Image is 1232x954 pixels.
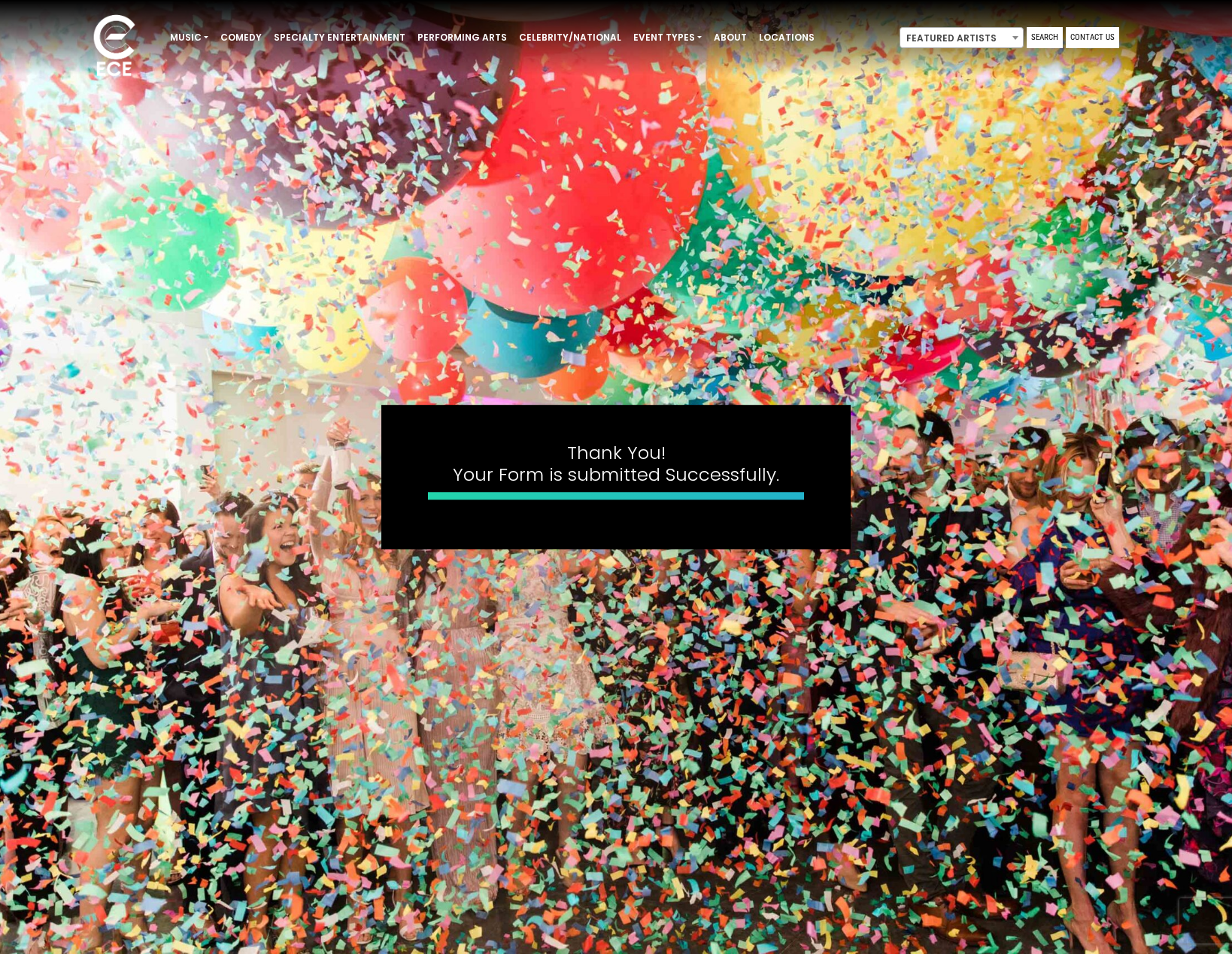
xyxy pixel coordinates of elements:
[1066,27,1119,48] a: Contact Us
[428,442,804,486] h4: Thank You! Your Form is submitted Successfully.
[1027,27,1063,48] a: Search
[708,25,753,50] a: About
[513,25,627,50] a: Celebrity/National
[164,25,214,50] a: Music
[411,25,513,50] a: Performing Arts
[900,27,1024,48] span: Featured Artists
[627,25,708,50] a: Event Types
[214,25,268,50] a: Comedy
[900,28,1023,49] span: Featured Artists
[77,11,152,84] img: ece_new_logo_whitev2-1.png
[268,25,411,50] a: Specialty Entertainment
[753,25,821,50] a: Locations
